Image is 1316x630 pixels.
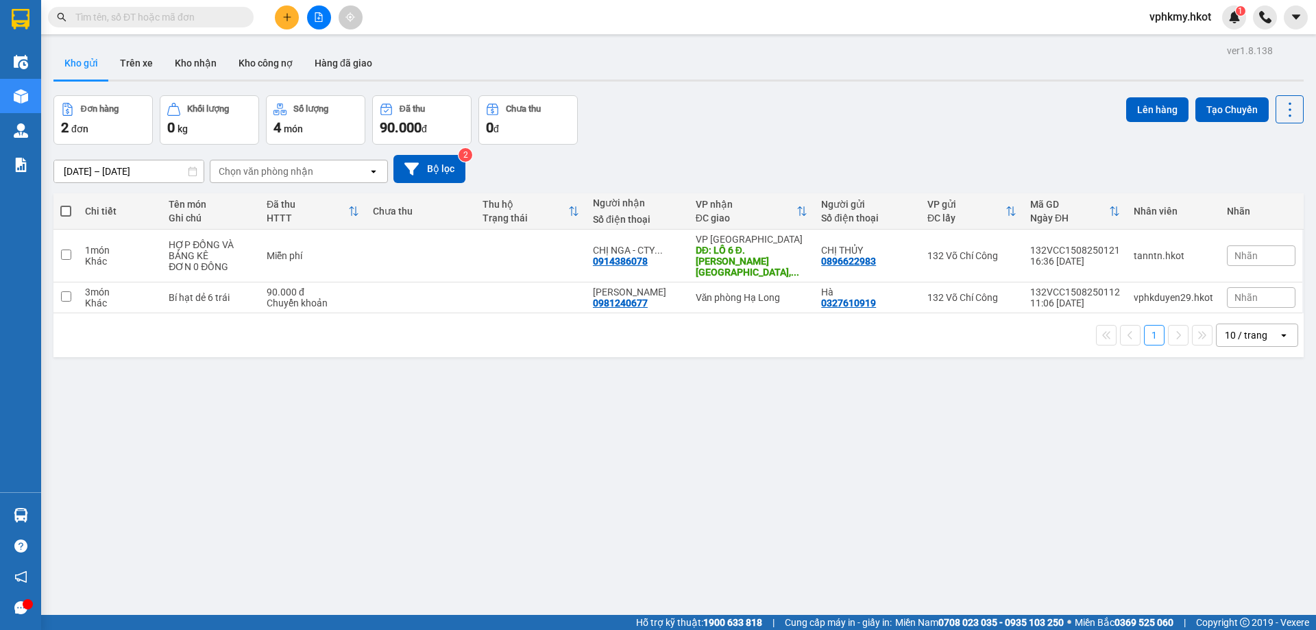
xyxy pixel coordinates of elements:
span: 0 [167,119,175,136]
th: Toggle SortBy [1023,193,1127,230]
div: HTTT [267,213,348,223]
div: Số lượng [293,104,328,114]
button: Kho công nợ [228,47,304,80]
span: vphkmy.hkot [1138,8,1222,25]
span: | [1184,615,1186,630]
button: Tạo Chuyến [1195,97,1269,122]
span: copyright [1240,618,1250,627]
div: 11:06 [DATE] [1030,298,1120,308]
th: Toggle SortBy [476,193,586,230]
div: 132 Võ Chí Công [927,250,1016,261]
span: Nhãn [1234,292,1258,303]
span: kg [178,123,188,134]
button: caret-down [1284,5,1308,29]
div: Miễn phí [267,250,359,261]
div: Chuyển khoản [267,298,359,308]
span: notification [14,570,27,583]
div: 1 món [85,245,155,256]
div: Ghi chú [169,213,253,223]
span: file-add [314,12,324,22]
img: phone-icon [1259,11,1271,23]
th: Toggle SortBy [689,193,815,230]
strong: 1900 633 818 [703,617,762,628]
div: VP gửi [927,199,1006,210]
div: Đã thu [400,104,425,114]
button: Kho gửi [53,47,109,80]
span: | [772,615,775,630]
div: Khối lượng [187,104,229,114]
div: Văn phòng Hạ Long [696,292,808,303]
div: Thu hộ [483,199,568,210]
img: warehouse-icon [14,508,28,522]
span: đ [422,123,427,134]
span: 1 [1238,6,1243,16]
img: solution-icon [14,158,28,172]
button: Chưa thu0đ [478,95,578,145]
span: ⚪️ [1067,620,1071,625]
sup: 1 [1236,6,1245,16]
div: 0981240677 [593,298,648,308]
span: message [14,601,27,614]
div: Khác [85,298,155,308]
div: 3 món [85,287,155,298]
span: Cung cấp máy in - giấy in: [785,615,892,630]
button: Khối lượng0kg [160,95,259,145]
span: Hỗ trợ kỹ thuật: [636,615,762,630]
div: Số điện thoại [593,214,682,225]
div: CHỊ THỦY [821,245,914,256]
div: ver 1.8.138 [1227,43,1273,58]
span: ... [655,245,663,256]
span: caret-down [1290,11,1302,23]
div: Thanh [593,287,682,298]
span: ... [791,267,799,278]
div: Bí hạt dẻ 6 trái [169,292,253,303]
div: Ngày ĐH [1030,213,1109,223]
div: Chưa thu [373,206,470,217]
input: Tìm tên, số ĐT hoặc mã đơn [75,10,237,25]
button: Đã thu90.000đ [372,95,472,145]
div: Nhân viên [1134,206,1213,217]
button: Bộ lọc [393,155,465,183]
span: 4 [273,119,281,136]
th: Toggle SortBy [260,193,366,230]
div: CHỊ NGA - CTY ĐỨC VIỆT [593,245,682,256]
span: đơn [71,123,88,134]
div: Hà [821,287,914,298]
div: Số điện thoại [821,213,914,223]
span: plus [282,12,292,22]
div: 132VCC1508250112 [1030,287,1120,298]
button: Số lượng4món [266,95,365,145]
div: ĐC giao [696,213,797,223]
button: Trên xe [109,47,164,80]
div: Trạng thái [483,213,568,223]
span: đ [493,123,499,134]
div: VP nhận [696,199,797,210]
div: DĐ: LÔ 6 Đ. LÝ NHẬT QUANG, P. SƠN TRÀ, TP. ĐÀ NẴNG [696,245,808,278]
img: warehouse-icon [14,89,28,104]
svg: open [368,166,379,177]
div: Chi tiết [85,206,155,217]
span: search [57,12,66,22]
span: 90.000 [380,119,422,136]
img: warehouse-icon [14,123,28,138]
div: 16:36 [DATE] [1030,256,1120,267]
svg: open [1278,330,1289,341]
strong: 0369 525 060 [1114,617,1173,628]
div: Đã thu [267,199,348,210]
button: 1 [1144,325,1165,346]
div: Tên món [169,199,253,210]
span: Miền Nam [895,615,1064,630]
div: 0914386078 [593,256,648,267]
div: 0327610919 [821,298,876,308]
button: Đơn hàng2đơn [53,95,153,145]
button: Kho nhận [164,47,228,80]
span: question-circle [14,540,27,553]
span: Miền Bắc [1075,615,1173,630]
th: Toggle SortBy [921,193,1023,230]
div: 132 Võ Chí Công [927,292,1016,303]
strong: 0708 023 035 - 0935 103 250 [938,617,1064,628]
input: Select a date range. [54,160,204,182]
div: HỢP ĐỒNG VÀ BẢNG KÊ [169,239,253,261]
button: file-add [307,5,331,29]
div: Mã GD [1030,199,1109,210]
